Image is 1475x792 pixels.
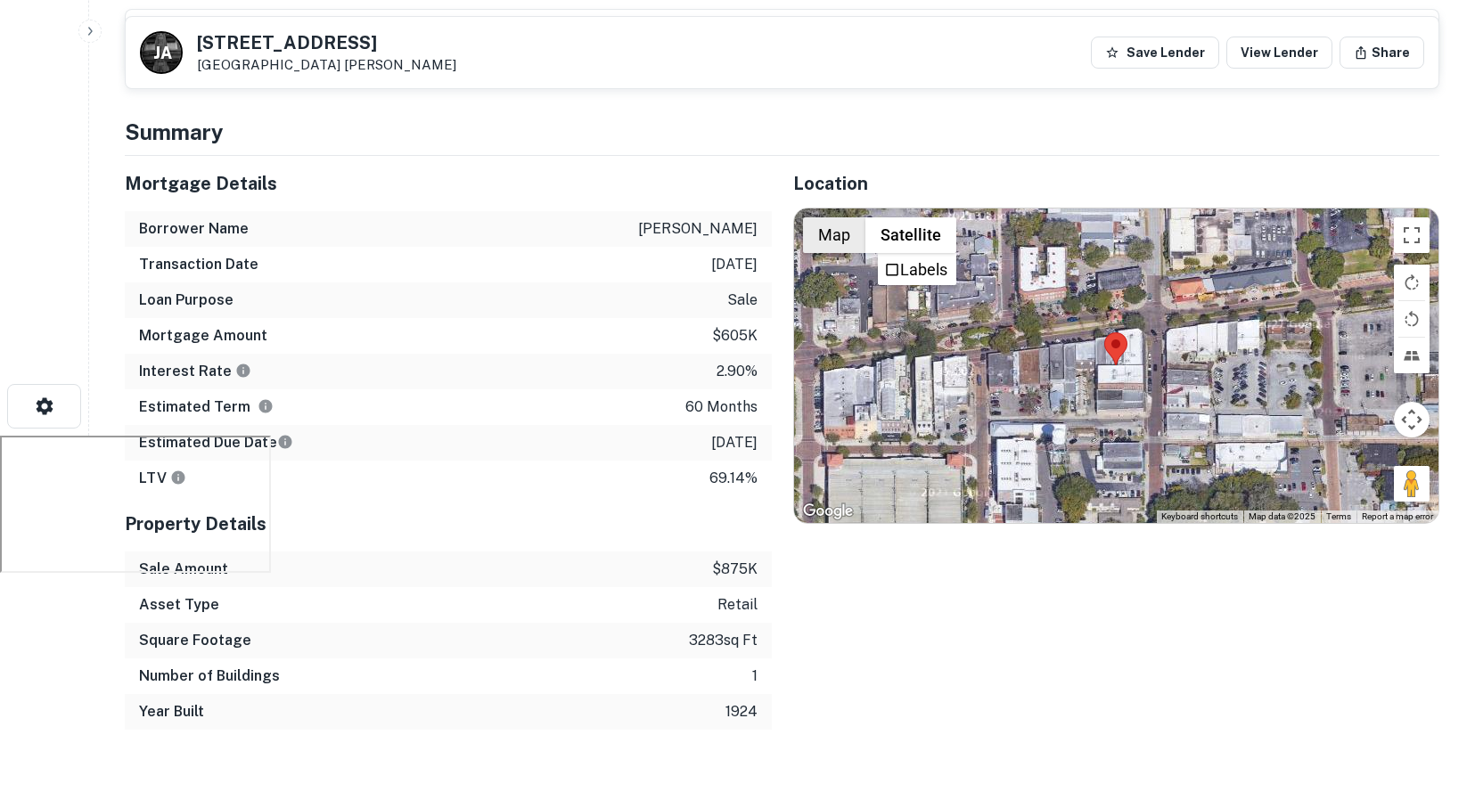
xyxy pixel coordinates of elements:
button: Toggle fullscreen view [1394,217,1430,253]
svg: Estimate is based on a standard schedule for this type of loan. [277,434,293,450]
button: Rotate map clockwise [1394,265,1430,300]
a: Terms (opens in new tab) [1326,511,1351,521]
p: 1924 [725,701,758,723]
h4: Summary [125,116,1439,148]
li: Labels [880,255,955,283]
h6: Mortgage Amount [139,325,267,347]
p: 1 [752,665,758,687]
h6: Borrower Name [139,218,249,240]
h5: Property Details [125,510,772,537]
p: [DATE] [711,254,758,275]
h5: Location [793,170,1440,197]
img: Google [799,500,857,523]
a: Open this area in Google Maps (opens a new window) [799,500,857,523]
p: sale [727,290,758,311]
a: Report a map error [1362,511,1433,521]
h5: Mortgage Details [125,170,772,197]
p: 69.14% [709,468,758,489]
p: $605k [712,325,758,347]
button: Show street map [803,217,865,253]
a: J A [140,31,183,74]
p: 3283 sq ft [689,630,758,651]
h6: Transaction Date [139,254,258,275]
label: Labels [900,260,947,279]
button: Show satellite imagery [865,217,956,253]
p: 60 months [685,396,758,418]
h6: Loan Purpose [139,290,234,311]
a: [PERSON_NAME] [344,57,456,72]
h6: Asset Type [139,594,219,616]
button: Share [1340,37,1424,69]
svg: The interest rates displayed on the website are for informational purposes only and may be report... [235,363,251,379]
button: Map camera controls [1394,402,1430,437]
h6: Number of Buildings [139,665,280,687]
button: Rotate map counterclockwise [1394,301,1430,337]
p: [PERSON_NAME] [638,218,758,240]
p: [DATE] [711,432,758,453]
p: J A [153,41,170,65]
h6: Estimated Term [139,396,274,418]
h6: Interest Rate [139,361,251,382]
p: 2.90% [717,361,758,382]
svg: Term is based on a standard schedule for this type of loan. [258,398,274,414]
svg: LTVs displayed on the website are for informational purposes only and may be reported incorrectly... [170,469,186,486]
button: Save Lender [1091,37,1219,69]
p: retail [717,594,758,616]
h6: Square Footage [139,630,251,651]
button: Keyboard shortcuts [1161,510,1238,523]
h5: [STREET_ADDRESS] [197,34,456,52]
iframe: Chat Widget [1386,649,1475,735]
h6: Estimated Due Date [139,432,293,453]
ul: Show satellite imagery [878,253,956,285]
a: View Lender [1226,37,1332,69]
span: Map data ©2025 [1249,511,1315,521]
button: Drag Pegman onto the map to open Street View [1394,466,1430,502]
h6: Year Built [139,701,204,723]
p: [GEOGRAPHIC_DATA] [197,57,456,73]
p: $875k [712,559,758,580]
button: Tilt map [1394,338,1430,373]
